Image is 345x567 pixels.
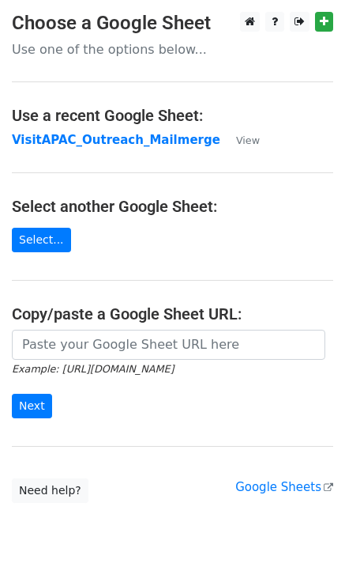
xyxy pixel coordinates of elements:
[12,363,174,375] small: Example: [URL][DOMAIN_NAME]
[220,133,260,147] a: View
[12,478,88,503] a: Need help?
[12,394,52,418] input: Next
[12,304,333,323] h4: Copy/paste a Google Sheet URL:
[12,106,333,125] h4: Use a recent Google Sheet:
[12,41,333,58] p: Use one of the options below...
[12,133,220,147] a: VisitAPAC_Outreach_Mailmerge
[12,228,71,252] a: Select...
[12,12,333,35] h3: Choose a Google Sheet
[235,480,333,494] a: Google Sheets
[12,197,333,216] h4: Select another Google Sheet:
[236,134,260,146] small: View
[12,330,325,360] input: Paste your Google Sheet URL here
